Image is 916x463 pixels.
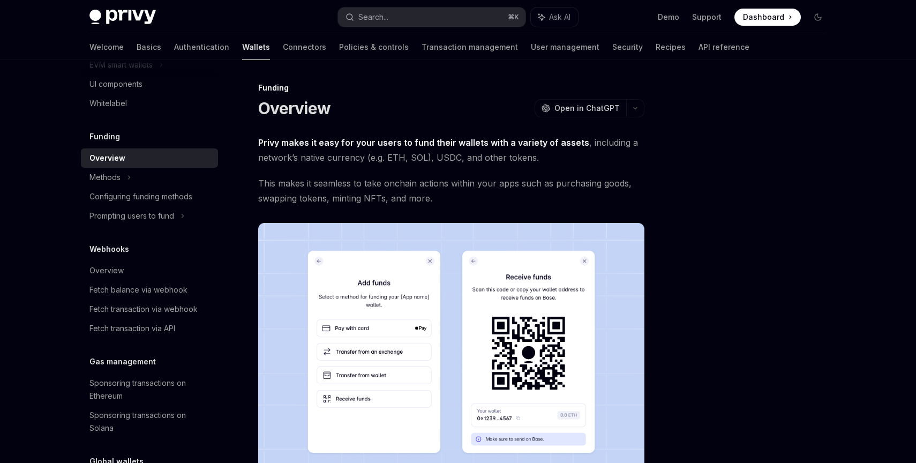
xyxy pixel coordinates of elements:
[734,9,801,26] a: Dashboard
[89,264,124,277] div: Overview
[89,377,212,402] div: Sponsoring transactions on Ethereum
[89,322,175,335] div: Fetch transaction via API
[258,99,331,118] h1: Overview
[89,283,187,296] div: Fetch balance via webhook
[81,406,218,438] a: Sponsoring transactions on Solana
[89,10,156,25] img: dark logo
[89,303,198,316] div: Fetch transaction via webhook
[258,83,644,93] div: Funding
[258,137,589,148] strong: Privy makes it easy for your users to fund their wallets with a variety of assets
[174,34,229,60] a: Authentication
[339,34,409,60] a: Policies & controls
[358,11,388,24] div: Search...
[508,13,519,21] span: ⌘ K
[81,94,218,113] a: Whitelabel
[89,130,120,143] h5: Funding
[535,99,626,117] button: Open in ChatGPT
[81,148,218,168] a: Overview
[89,355,156,368] h5: Gas management
[81,74,218,94] a: UI components
[692,12,722,23] a: Support
[242,34,270,60] a: Wallets
[89,190,192,203] div: Configuring funding methods
[81,319,218,338] a: Fetch transaction via API
[89,409,212,435] div: Sponsoring transactions on Solana
[89,152,125,165] div: Overview
[89,78,142,91] div: UI components
[81,261,218,280] a: Overview
[89,171,121,184] div: Methods
[531,34,599,60] a: User management
[612,34,643,60] a: Security
[81,187,218,206] a: Configuring funding methods
[656,34,686,60] a: Recipes
[422,34,518,60] a: Transaction management
[89,97,127,110] div: Whitelabel
[258,135,644,165] span: , including a network’s native currency (e.g. ETH, SOL), USDC, and other tokens.
[554,103,620,114] span: Open in ChatGPT
[743,12,784,23] span: Dashboard
[699,34,749,60] a: API reference
[137,34,161,60] a: Basics
[89,243,129,256] h5: Webhooks
[283,34,326,60] a: Connectors
[89,34,124,60] a: Welcome
[531,8,578,27] button: Ask AI
[809,9,827,26] button: Toggle dark mode
[81,374,218,406] a: Sponsoring transactions on Ethereum
[338,8,525,27] button: Search...⌘K
[89,210,174,222] div: Prompting users to fund
[658,12,679,23] a: Demo
[258,176,644,206] span: This makes it seamless to take onchain actions within your apps such as purchasing goods, swappin...
[549,12,570,23] span: Ask AI
[81,300,218,319] a: Fetch transaction via webhook
[81,280,218,300] a: Fetch balance via webhook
